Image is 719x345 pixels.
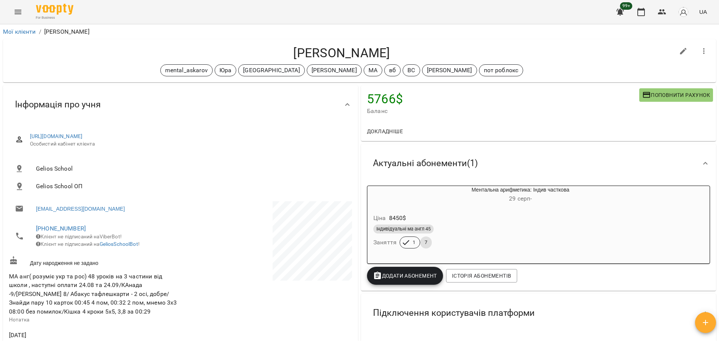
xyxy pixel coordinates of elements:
button: UA [696,5,710,19]
div: Актуальні абонементи(1) [361,144,716,183]
nav: breadcrumb [3,27,716,36]
img: avatar_s.png [678,7,689,17]
span: Докладніше [367,127,403,136]
span: Особистий кабінет клієнта [30,140,346,148]
div: [PERSON_NAME] [307,64,362,76]
span: UA [699,8,707,16]
p: Нотатка [9,316,179,324]
button: Історія абонементів [446,269,517,283]
span: Актуальні абонементи ( 1 ) [373,158,478,169]
button: Поповнити рахунок [639,88,713,102]
p: 8450 $ [389,214,406,223]
p: [PERSON_NAME] [44,27,90,36]
span: Gelios School ОП [36,182,346,191]
a: GeliosSchoolBot [100,241,138,247]
p: ВС [407,66,415,75]
a: [PHONE_NUMBER] [36,225,86,232]
p: [GEOGRAPHIC_DATA] [243,66,300,75]
div: Дату народження не задано [7,254,180,268]
div: [GEOGRAPHIC_DATA] [238,64,305,76]
img: Voopty Logo [36,4,73,15]
button: Ментальна арифметика: Індив часткова29 серп- Ціна8450$Індивідуальні ма англ 45Заняття17 [367,186,638,257]
p: [PERSON_NAME] [427,66,472,75]
div: МА [364,64,382,76]
span: For Business [36,15,73,20]
span: Баланс [367,107,639,116]
span: Поповнити рахунок [642,91,710,100]
div: [PERSON_NAME] [422,64,477,76]
span: Інформація про учня [15,99,101,110]
div: mental_askarov [160,64,213,76]
div: пот роблокс [479,64,524,76]
span: Історія абонементів [452,271,511,280]
p: вб [389,66,396,75]
div: вб [384,64,401,76]
p: пот роблокс [484,66,519,75]
div: Ментальна арифметика: Індив часткова [367,186,403,204]
span: Підключення користувачів платформи [373,307,535,319]
span: Клієнт не підписаний на ViberBot! [36,233,122,239]
h4: 5766 $ [367,91,639,107]
button: Додати Абонемент [367,267,443,285]
div: Інформація про учня [3,85,358,124]
span: 29 серп - [509,195,532,202]
span: Індивідуальні ма англ 45 [373,226,434,232]
p: Юра [219,66,231,75]
span: 1 [408,239,420,246]
div: Підключення користувачів платформи [361,294,716,332]
p: mental_askarov [165,66,208,75]
span: МА анг( розуміє укр та рос) 48 уроків на 3 частини від школи , наступні оплати 24.08 та 24.09/КАн... [9,273,177,315]
span: Клієнт не підписаний на ! [36,241,140,247]
a: Мої клієнти [3,28,36,35]
span: 7 [420,239,432,246]
button: Menu [9,3,27,21]
div: ВС [403,64,420,76]
h4: [PERSON_NAME] [9,45,674,61]
span: Gelios School [36,164,346,173]
button: Докладніше [364,125,406,138]
li: / [39,27,41,36]
span: 99+ [620,2,632,10]
p: [PERSON_NAME] [312,66,357,75]
h6: Ціна [373,213,386,223]
p: МА [368,66,377,75]
div: Юра [215,64,236,76]
span: [DATE] [9,331,179,340]
a: [EMAIL_ADDRESS][DOMAIN_NAME] [36,205,125,213]
div: Ментальна арифметика: Індив часткова [403,186,638,204]
span: Додати Абонемент [373,271,437,280]
a: [URL][DOMAIN_NAME] [30,133,83,139]
h6: Заняття [373,237,397,248]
